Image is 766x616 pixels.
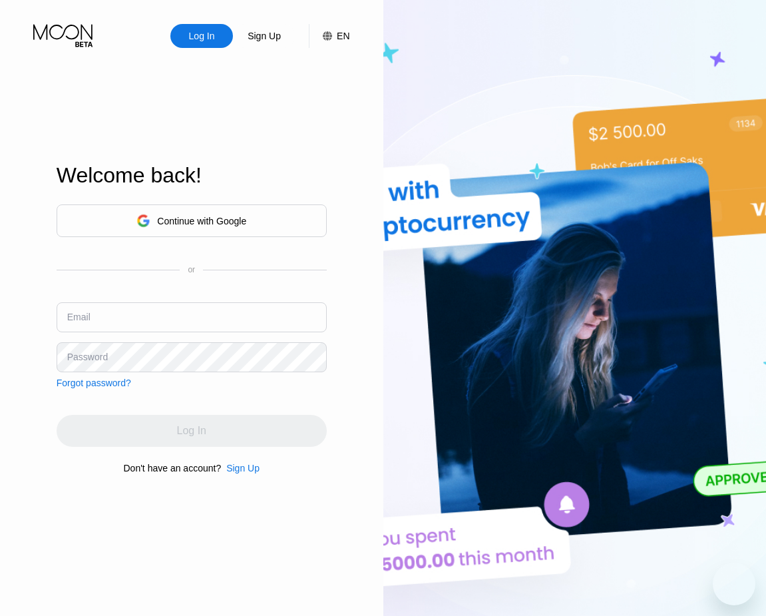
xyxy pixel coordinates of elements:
[57,163,327,188] div: Welcome back!
[124,463,222,473] div: Don't have an account?
[67,312,91,322] div: Email
[57,378,131,388] div: Forgot password?
[337,31,349,41] div: EN
[226,463,260,473] div: Sign Up
[246,29,282,43] div: Sign Up
[67,352,108,362] div: Password
[221,463,260,473] div: Sign Up
[309,24,349,48] div: EN
[157,216,246,226] div: Continue with Google
[233,24,295,48] div: Sign Up
[170,24,233,48] div: Log In
[188,29,216,43] div: Log In
[713,563,755,605] iframe: Button to launch messaging window
[57,204,327,237] div: Continue with Google
[188,265,195,274] div: or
